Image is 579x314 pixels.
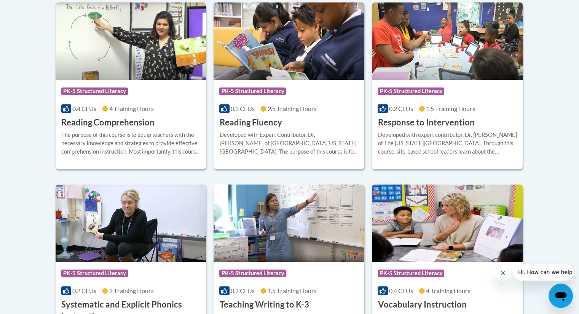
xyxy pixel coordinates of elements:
h3: Reading Comprehension [61,117,155,128]
h3: Response to Intervention [378,117,474,128]
span: 0.2 CEUs [72,287,96,294]
span: PK-5 Structured Literacy [219,270,286,277]
span: 2.5 Training Hours [268,105,317,112]
span: PK-5 Structured Literacy [61,87,128,95]
span: PK-5 Structured Literacy [378,270,444,277]
span: 1.5 Training Hours [426,105,475,112]
img: Course Logo [372,184,523,262]
span: 0.3 CEUs [231,105,255,112]
span: 0.2 CEUs [389,105,413,112]
img: Course Logo [214,2,364,80]
img: Course Logo [56,2,206,80]
span: 0.4 CEUs [72,105,96,112]
iframe: Message from company [514,264,573,281]
h3: Teaching Writing to K-3 [219,299,309,311]
iframe: Close message [495,265,510,281]
img: Course Logo [56,184,206,262]
img: Course Logo [214,184,364,262]
span: 4 Training Hours [426,287,471,294]
div: The purpose of this course is to equip teachers with the necessary knowledge and strategies to pr... [61,131,201,156]
span: 0.4 CEUs [389,287,413,294]
img: Course Logo [372,2,523,80]
div: Developed with Expert Contributor, Dr. [PERSON_NAME] of [GEOGRAPHIC_DATA][US_STATE], [GEOGRAPHIC_... [219,131,359,156]
a: Course LogoPK-5 Structured Literacy0.4 CEUs4 Training Hours Reading ComprehensionThe purpose of t... [56,2,206,170]
span: 2 Training Hours [109,287,154,294]
span: 1.5 Training Hours [268,287,317,294]
h3: Reading Fluency [219,117,282,128]
span: 0.2 CEUs [231,287,255,294]
span: 4 Training Hours [109,105,154,112]
span: PK-5 Structured Literacy [219,87,286,95]
span: Hi. How can we help? [5,5,62,11]
h3: Vocabulary Instruction [378,299,466,311]
iframe: Button to launch messaging window [549,284,573,308]
a: Course LogoPK-5 Structured Literacy0.3 CEUs2.5 Training Hours Reading FluencyDeveloped with Exper... [214,2,364,170]
div: Developed with expert contributor, Dr. [PERSON_NAME] of The [US_STATE][GEOGRAPHIC_DATA]. Through ... [378,131,517,156]
a: Course LogoPK-5 Structured Literacy0.2 CEUs1.5 Training Hours Response to InterventionDeveloped w... [372,2,523,170]
span: PK-5 Structured Literacy [378,87,444,95]
span: PK-5 Structured Literacy [61,270,128,277]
